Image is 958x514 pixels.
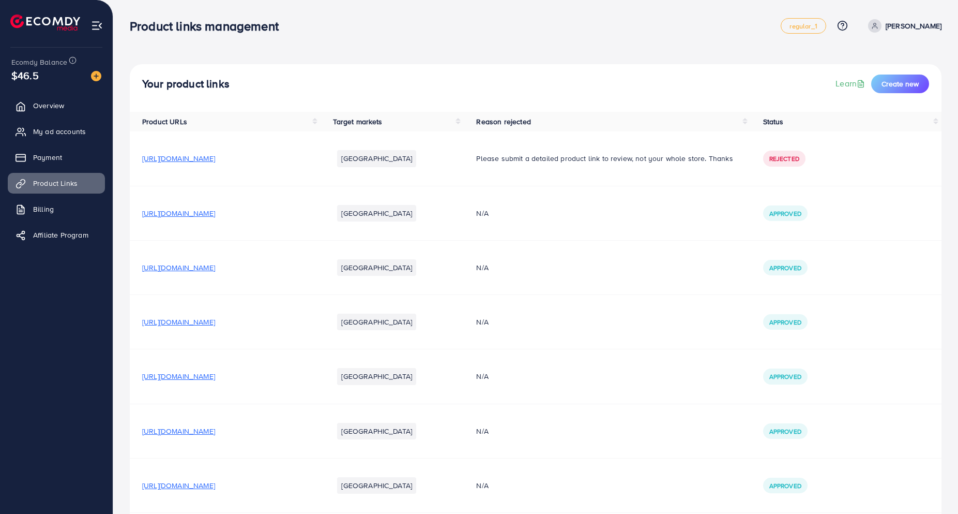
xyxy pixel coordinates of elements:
[337,150,416,167] li: [GEOGRAPHIC_DATA]
[871,75,929,93] button: Create new
[337,259,416,276] li: [GEOGRAPHIC_DATA]
[91,20,103,32] img: menu
[476,208,488,218] span: N/A
[337,368,416,385] li: [GEOGRAPHIC_DATA]
[142,116,187,127] span: Product URLs
[337,205,416,222] li: [GEOGRAPHIC_DATA]
[8,199,105,219] a: Billing
[914,467,950,506] iframe: Chat
[142,426,215,436] span: [URL][DOMAIN_NAME]
[864,19,941,33] a: [PERSON_NAME]
[476,262,488,273] span: N/A
[142,480,215,491] span: [URL][DOMAIN_NAME]
[476,116,530,127] span: Reason rejected
[33,178,78,188] span: Product Links
[8,121,105,142] a: My ad accounts
[33,100,64,111] span: Overview
[337,423,416,439] li: [GEOGRAPHIC_DATA]
[8,95,105,116] a: Overview
[8,225,105,245] a: Affiliate Program
[881,79,919,89] span: Create new
[769,154,799,163] span: Rejected
[337,477,416,494] li: [GEOGRAPHIC_DATA]
[476,426,488,436] span: N/A
[11,68,39,83] span: $46.5
[11,57,67,67] span: Ecomdy Balance
[142,208,215,218] span: [URL][DOMAIN_NAME]
[142,317,215,327] span: [URL][DOMAIN_NAME]
[769,427,801,436] span: Approved
[33,204,54,214] span: Billing
[476,480,488,491] span: N/A
[835,78,867,90] a: Learn
[769,372,801,381] span: Approved
[142,78,230,91] h4: Your product links
[769,209,801,218] span: Approved
[33,126,86,137] span: My ad accounts
[142,371,215,381] span: [URL][DOMAIN_NAME]
[91,71,101,81] img: image
[333,116,382,127] span: Target markets
[476,317,488,327] span: N/A
[476,152,738,165] p: Please submit a detailed product link to review, not your whole store. Thanks
[130,19,287,34] h3: Product links management
[10,14,80,31] img: logo
[337,314,416,330] li: [GEOGRAPHIC_DATA]
[476,371,488,381] span: N/A
[769,481,801,490] span: Approved
[142,153,215,164] span: [URL][DOMAIN_NAME]
[781,18,826,34] a: regular_1
[769,263,801,272] span: Approved
[886,20,941,32] p: [PERSON_NAME]
[142,262,215,273] span: [URL][DOMAIN_NAME]
[769,318,801,327] span: Approved
[33,152,62,163] span: Payment
[763,116,784,127] span: Status
[8,173,105,194] a: Product Links
[33,230,88,240] span: Affiliate Program
[789,23,817,30] span: regular_1
[8,147,105,168] a: Payment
